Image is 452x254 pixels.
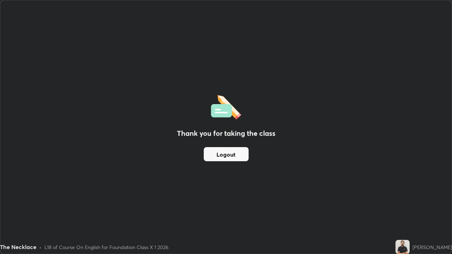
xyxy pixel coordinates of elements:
[39,243,42,251] div: •
[412,243,452,251] div: [PERSON_NAME]
[44,243,168,251] div: L18 of Course On English for Foundation Class X 1 2026
[211,93,241,120] img: offlineFeedback.1438e8b3.svg
[204,147,249,161] button: Logout
[395,240,410,254] img: eb32914962c94d79b435de037b94e49f.jpg
[177,128,275,139] h2: Thank you for taking the class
